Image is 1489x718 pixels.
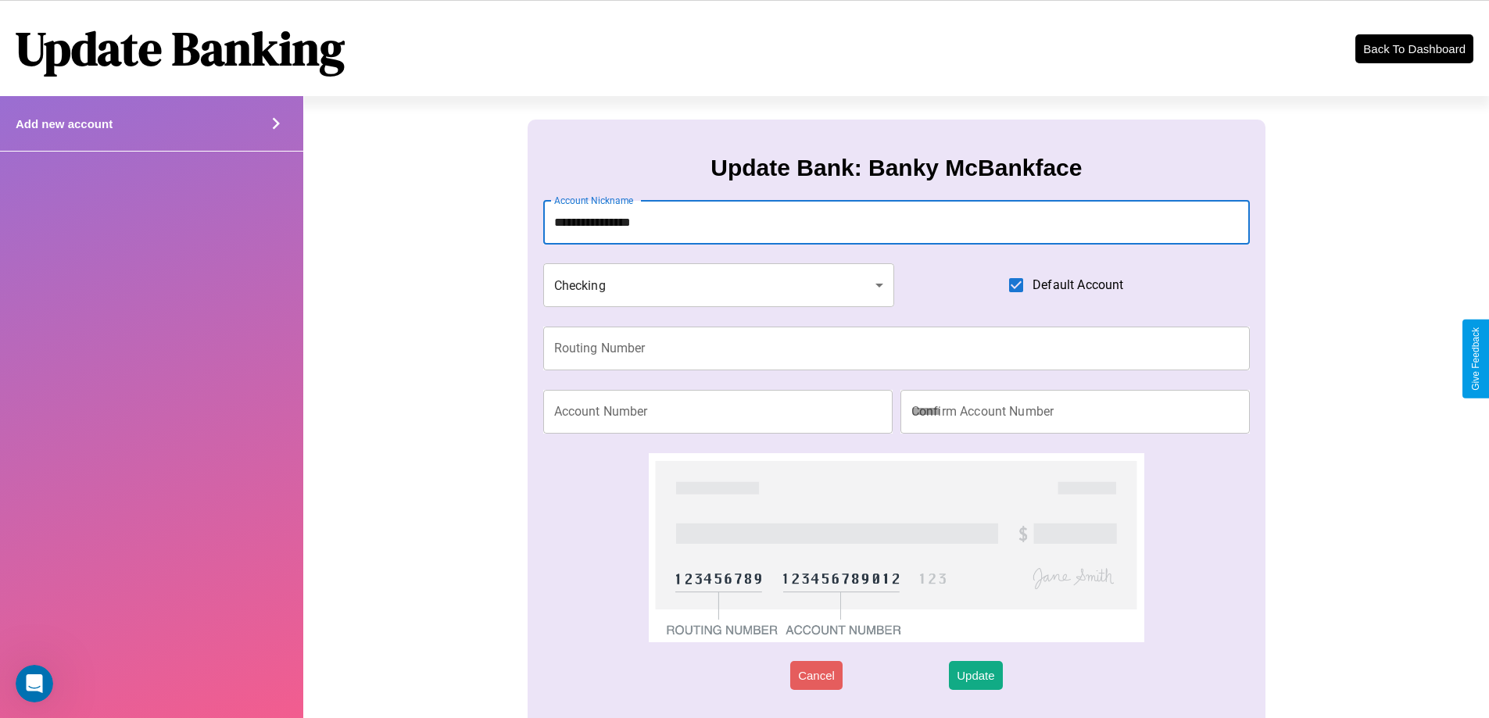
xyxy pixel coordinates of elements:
button: Cancel [790,661,843,690]
span: Default Account [1033,276,1123,295]
h1: Update Banking [16,16,345,80]
label: Account Nickname [554,194,634,207]
iframe: Intercom live chat [16,665,53,702]
div: Checking [543,263,895,307]
div: Give Feedback [1470,327,1481,391]
h3: Update Bank: Banky McBankface [710,155,1082,181]
img: check [649,453,1144,642]
button: Back To Dashboard [1355,34,1473,63]
h4: Add new account [16,117,113,130]
button: Update [949,661,1002,690]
